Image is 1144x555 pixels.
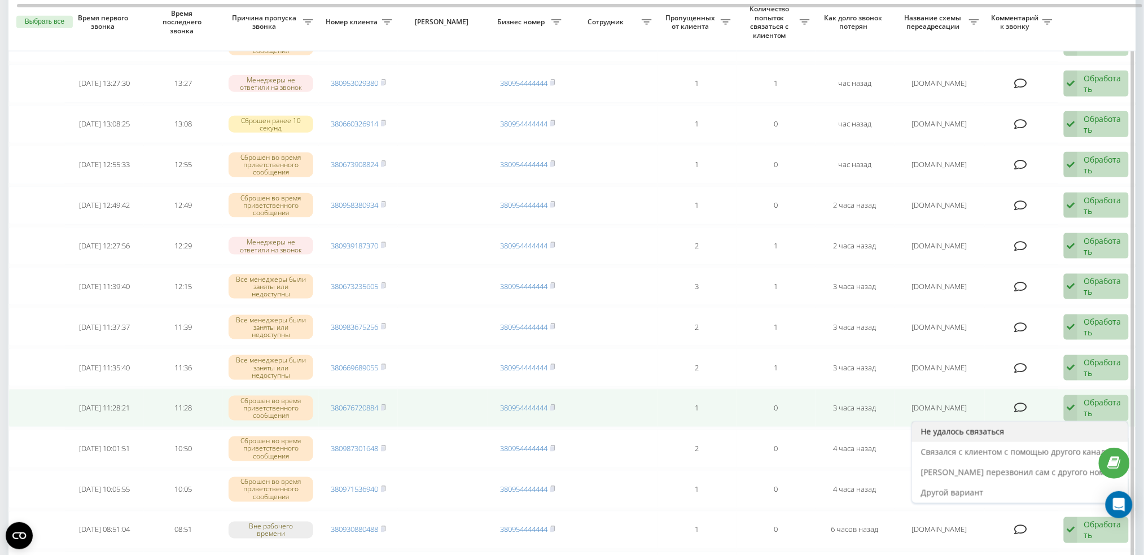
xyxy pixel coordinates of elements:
[229,396,313,421] div: Сброшен во время приветственного сообщения
[144,430,223,468] td: 10:50
[1084,235,1123,257] div: Обработать
[65,105,144,143] td: [DATE] 13:08:25
[895,227,985,265] td: [DOMAIN_NAME]
[573,18,642,27] span: Сотрудник
[895,348,985,387] td: [DOMAIN_NAME]
[895,64,985,103] td: [DOMAIN_NAME]
[816,430,895,468] td: 4 часа назад
[144,348,223,387] td: 11:36
[895,146,985,184] td: [DOMAIN_NAME]
[331,362,378,373] a: 380669689055
[500,484,547,495] a: 380954444444
[229,14,303,31] span: Причина пропуска звонка
[895,267,985,305] td: [DOMAIN_NAME]
[816,146,895,184] td: час назад
[325,18,382,27] span: Номер клиента
[663,14,721,31] span: Пропущенных от клиента
[65,186,144,225] td: [DATE] 12:49:42
[816,105,895,143] td: час назад
[737,64,816,103] td: 1
[229,116,313,133] div: Сброшен ранее 10 секунд
[500,362,547,373] a: 380954444444
[895,186,985,225] td: [DOMAIN_NAME]
[895,105,985,143] td: [DOMAIN_NAME]
[658,308,737,346] td: 2
[65,470,144,509] td: [DATE] 10:05:55
[500,119,547,129] a: 380954444444
[500,444,547,454] a: 380954444444
[229,522,313,539] div: Вне рабочего времени
[65,348,144,387] td: [DATE] 11:35:40
[825,14,886,31] span: Как долго звонок потерян
[1084,276,1123,297] div: Обработать
[895,511,985,549] td: [DOMAIN_NAME]
[895,430,985,468] td: [DOMAIN_NAME]
[65,267,144,305] td: [DATE] 11:39:40
[500,241,547,251] a: 380954444444
[331,403,378,413] a: 380676720884
[229,477,313,502] div: Сброшен во время приветственного сообщения
[658,389,737,427] td: 1
[737,430,816,468] td: 0
[895,470,985,509] td: [DOMAIN_NAME]
[229,355,313,380] div: Все менеджеры были заняты или недоступны
[331,119,378,129] a: 380660326914
[658,348,737,387] td: 2
[144,227,223,265] td: 12:29
[65,430,144,468] td: [DATE] 10:01:51
[331,78,378,88] a: 380953029380
[144,511,223,549] td: 08:51
[144,389,223,427] td: 11:28
[658,146,737,184] td: 1
[500,525,547,535] a: 380954444444
[1084,357,1123,378] div: Обработать
[144,267,223,305] td: 12:15
[229,436,313,461] div: Сброшен во время приветственного сообщения
[229,152,313,177] div: Сброшен во время приветственного сообщения
[331,322,378,332] a: 380983675256
[1084,195,1123,216] div: Обработать
[500,159,547,169] a: 380954444444
[921,447,1110,457] span: Связался с клиентом с помощью другого канала
[229,75,313,92] div: Менеджеры не ответили на звонок
[1084,113,1123,135] div: Обработать
[1084,519,1123,541] div: Обработать
[921,487,984,498] span: Другой вариант
[331,525,378,535] a: 380930880488
[1084,397,1123,419] div: Обработать
[895,389,985,427] td: [DOMAIN_NAME]
[144,470,223,509] td: 10:05
[658,267,737,305] td: 3
[737,227,816,265] td: 1
[816,267,895,305] td: 3 часа назад
[500,403,547,413] a: 380954444444
[658,64,737,103] td: 1
[816,186,895,225] td: 2 часа назад
[737,470,816,509] td: 0
[65,389,144,427] td: [DATE] 11:28:21
[816,470,895,509] td: 4 часа назад
[331,159,378,169] a: 380673908824
[737,105,816,143] td: 0
[737,348,816,387] td: 1
[737,308,816,346] td: 1
[65,227,144,265] td: [DATE] 12:27:56
[816,227,895,265] td: 2 часа назад
[500,200,547,210] a: 380954444444
[407,18,479,27] span: [PERSON_NAME]
[144,64,223,103] td: 13:27
[144,105,223,143] td: 13:08
[1106,491,1133,518] div: Open Intercom Messenger
[74,14,135,31] span: Время первого звонка
[331,444,378,454] a: 380987301648
[742,5,800,40] span: Количество попыток связаться с клиентом
[895,308,985,346] td: [DOMAIN_NAME]
[737,267,816,305] td: 1
[658,430,737,468] td: 2
[1084,73,1123,94] div: Обработать
[737,389,816,427] td: 0
[816,389,895,427] td: 3 часа назад
[331,484,378,495] a: 380971536940
[816,348,895,387] td: 3 часа назад
[658,470,737,509] td: 1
